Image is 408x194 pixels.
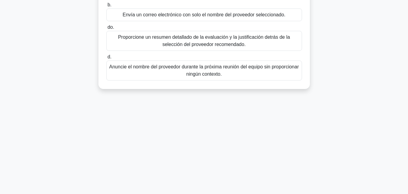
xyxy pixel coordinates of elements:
[109,64,299,77] font: Anuncie el nombre del proveedor durante la próxima reunión del equipo sin proporcionar ningún con...
[108,25,114,30] font: do.
[108,54,111,59] font: d.
[123,12,285,17] font: Envía un correo electrónico con solo el nombre del proveedor seleccionado.
[118,35,290,47] font: Proporcione un resumen detallado de la evaluación y la justificación detrás de la selección del p...
[108,2,111,7] font: b.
